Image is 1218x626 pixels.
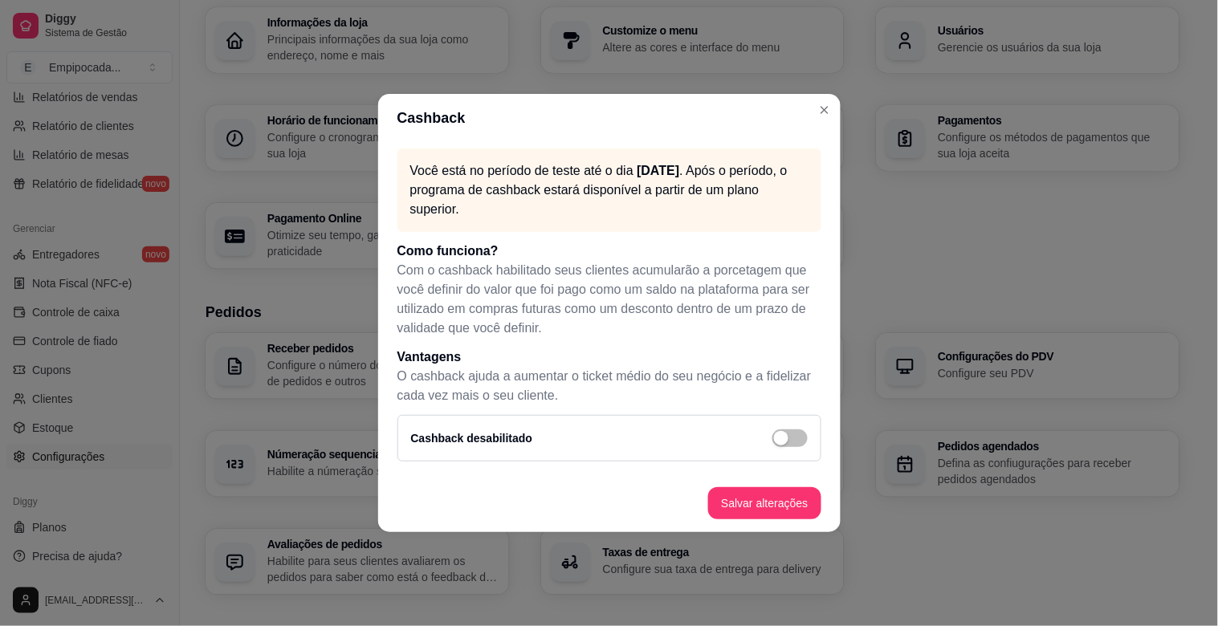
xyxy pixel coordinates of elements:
[397,242,821,261] h1: Como funciona?
[397,348,821,367] h1: Vantagens
[410,161,809,219] p: Você está no período de teste até o dia . Após o período, o programa de cashback estará disponíve...
[708,487,821,519] button: Salvar alterações
[397,261,821,338] p: Com o cashback habilitado seus clientes acumularão a porcetagem que você definir do valor que foi...
[397,367,821,405] p: O cashback ajuda a aumentar o ticket médio do seu negócio e a fidelizar cada vez mais o seu cliente.
[411,432,533,445] label: Cashback desabilitado
[812,97,837,123] button: Close
[378,94,841,142] header: Cashback
[637,164,679,177] span: [DATE]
